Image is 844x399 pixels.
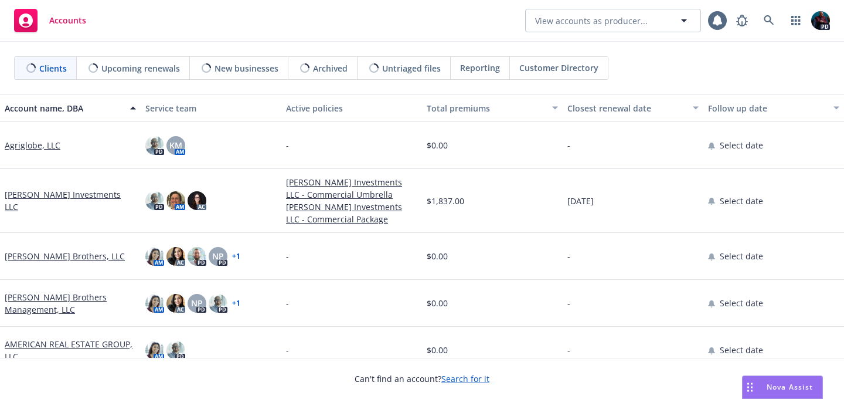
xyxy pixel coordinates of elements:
[703,94,844,122] button: Follow up date
[145,191,164,210] img: photo
[232,300,240,307] a: + 1
[567,195,594,207] span: [DATE]
[39,62,67,75] span: Clients
[145,102,277,114] div: Service team
[145,341,164,360] img: photo
[209,294,227,313] img: photo
[427,297,448,309] span: $0.00
[5,291,136,316] a: [PERSON_NAME] Brothers Management, LLC
[567,344,570,356] span: -
[567,139,570,151] span: -
[166,247,185,266] img: photo
[5,139,60,151] a: Agriglobe, LLC
[166,191,185,210] img: photo
[427,139,448,151] span: $0.00
[427,344,448,356] span: $0.00
[743,376,757,398] div: Drag to move
[286,344,289,356] span: -
[141,94,281,122] button: Service team
[382,62,441,75] span: Untriaged files
[441,373,489,384] a: Search for it
[166,341,185,360] img: photo
[427,250,448,262] span: $0.00
[519,62,598,74] span: Customer Directory
[355,373,489,385] span: Can't find an account?
[567,297,570,309] span: -
[422,94,563,122] button: Total premiums
[525,9,701,32] button: View accounts as producer...
[286,102,417,114] div: Active policies
[101,62,180,75] span: Upcoming renewals
[5,250,125,262] a: [PERSON_NAME] Brothers, LLC
[169,139,182,151] span: KM
[720,250,763,262] span: Select date
[286,250,289,262] span: -
[767,382,813,392] span: Nova Assist
[286,139,289,151] span: -
[286,297,289,309] span: -
[730,9,754,32] a: Report a Bug
[215,62,278,75] span: New businesses
[427,102,545,114] div: Total premiums
[188,191,206,210] img: photo
[742,376,823,399] button: Nova Assist
[567,102,686,114] div: Closest renewal date
[460,62,500,74] span: Reporting
[720,344,763,356] span: Select date
[286,201,417,225] a: [PERSON_NAME] Investments LLC - Commercial Package
[720,297,763,309] span: Select date
[708,102,826,114] div: Follow up date
[191,297,203,309] span: NP
[9,4,91,37] a: Accounts
[5,102,123,114] div: Account name, DBA
[720,139,763,151] span: Select date
[535,15,648,27] span: View accounts as producer...
[313,62,348,75] span: Archived
[145,136,164,155] img: photo
[49,16,86,25] span: Accounts
[166,294,185,313] img: photo
[567,250,570,262] span: -
[286,176,417,201] a: [PERSON_NAME] Investments LLC - Commercial Umbrella
[427,195,464,207] span: $1,837.00
[563,94,703,122] button: Closest renewal date
[281,94,422,122] button: Active policies
[188,247,206,266] img: photo
[811,11,830,30] img: photo
[5,338,136,363] a: AMERICAN REAL ESTATE GROUP, LLC
[145,247,164,266] img: photo
[145,294,164,313] img: photo
[232,253,240,260] a: + 1
[720,195,763,207] span: Select date
[784,9,808,32] a: Switch app
[757,9,781,32] a: Search
[212,250,224,262] span: NP
[5,188,136,213] a: [PERSON_NAME] Investments LLC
